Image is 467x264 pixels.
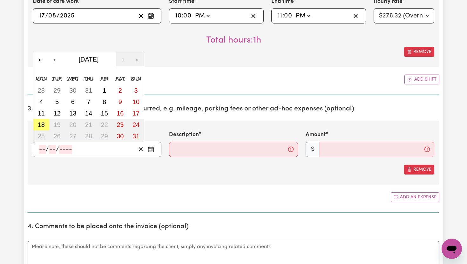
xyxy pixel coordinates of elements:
[306,131,326,139] label: Amount
[404,75,439,84] button: Add another shift
[85,121,92,128] abbr: 21 August 2025
[47,52,61,66] button: ‹
[33,108,49,119] button: 11 August 2025
[132,110,139,117] abbr: 17 August 2025
[101,133,108,140] abbr: 29 August 2025
[306,142,320,157] span: $
[61,52,116,66] button: [DATE]
[128,96,144,108] button: 10 August 2025
[404,165,434,175] button: Remove this expense
[67,76,78,81] abbr: Wednesday
[79,56,99,63] span: [DATE]
[146,11,156,21] button: Enter the date of care work
[85,133,92,140] abbr: 28 August 2025
[45,12,48,19] span: /
[97,108,112,119] button: 15 August 2025
[46,146,49,153] span: /
[38,121,45,128] abbr: 18 August 2025
[38,133,45,140] abbr: 25 August 2025
[97,85,112,96] button: 1 August 2025
[132,121,139,128] abbr: 24 August 2025
[65,119,81,130] button: 20 August 2025
[60,11,75,21] input: ----
[442,239,462,259] iframe: Button to launch messaging window
[101,110,108,117] abbr: 15 August 2025
[146,145,156,154] button: Enter the date of expense
[81,130,97,142] button: 28 August 2025
[28,105,439,113] h2: 3. Include any additional expenses incurred, e.g. mileage, parking fees or other ad-hoc expenses ...
[33,52,47,66] button: «
[38,87,45,94] abbr: 28 July 2025
[282,12,284,19] span: :
[97,96,112,108] button: 8 August 2025
[33,130,49,142] button: 25 August 2025
[53,87,60,94] abbr: 29 July 2025
[128,119,144,130] button: 24 August 2025
[49,130,65,142] button: 26 August 2025
[33,85,49,96] button: 28 July 2025
[57,12,60,19] span: /
[48,13,52,19] span: 0
[134,87,138,94] abbr: 3 August 2025
[69,133,76,140] abbr: 27 August 2025
[69,110,76,117] abbr: 13 August 2025
[391,192,439,202] button: Add another expense
[53,133,60,140] abbr: 26 August 2025
[101,76,108,81] abbr: Friday
[49,96,65,108] button: 5 August 2025
[33,131,45,139] label: Date
[81,96,97,108] button: 7 August 2025
[65,96,81,108] button: 6 August 2025
[404,47,434,57] button: Remove this shift
[97,119,112,130] button: 22 August 2025
[184,11,192,21] input: --
[116,76,125,81] abbr: Saturday
[39,11,45,21] input: --
[49,85,65,96] button: 29 July 2025
[39,98,43,105] abbr: 4 August 2025
[53,110,60,117] abbr: 12 August 2025
[97,130,112,142] button: 29 August 2025
[132,133,139,140] abbr: 31 August 2025
[28,223,439,231] h2: 4. Comments to be placed onto the invoice (optional)
[38,110,45,117] abbr: 11 August 2025
[132,98,139,105] abbr: 10 August 2025
[85,110,92,117] abbr: 14 August 2025
[112,119,128,130] button: 23 August 2025
[112,96,128,108] button: 9 August 2025
[277,11,282,21] input: --
[128,108,144,119] button: 17 August 2025
[81,85,97,96] button: 31 July 2025
[130,52,144,66] button: »
[65,85,81,96] button: 30 July 2025
[182,12,183,19] span: :
[49,108,65,119] button: 12 August 2025
[131,76,141,81] abbr: Sunday
[69,87,76,94] abbr: 30 July 2025
[87,98,90,105] abbr: 7 August 2025
[49,119,65,130] button: 19 August 2025
[183,13,187,19] span: 0
[49,11,57,21] input: --
[52,76,62,81] abbr: Tuesday
[117,133,124,140] abbr: 30 August 2025
[117,121,124,128] abbr: 23 August 2025
[69,121,76,128] abbr: 20 August 2025
[206,36,261,45] span: Total hours worked: 1 hour
[136,145,146,154] button: Clear date
[118,98,122,105] abbr: 9 August 2025
[49,145,56,154] input: --
[59,145,72,154] input: ----
[117,110,124,117] abbr: 16 August 2025
[65,108,81,119] button: 13 August 2025
[169,131,199,139] label: Description
[103,98,106,105] abbr: 8 August 2025
[85,87,92,94] abbr: 31 July 2025
[112,85,128,96] button: 2 August 2025
[65,130,81,142] button: 27 August 2025
[128,130,144,142] button: 31 August 2025
[284,13,288,19] span: 0
[136,11,146,21] button: Clear date
[71,98,75,105] abbr: 6 August 2025
[101,121,108,128] abbr: 22 August 2025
